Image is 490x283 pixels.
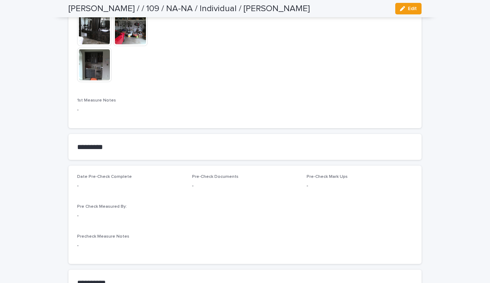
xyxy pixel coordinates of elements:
[307,182,413,190] p: -
[77,205,127,209] span: Pre Check Measured By:
[77,175,132,179] span: Date Pre-Check Complete
[77,98,116,103] span: 1st Measure Notes
[192,182,298,190] p: -
[77,234,129,239] span: Precheck Measure Notes
[77,106,413,114] p: -
[77,212,183,220] p: -
[395,3,422,14] button: Edit
[192,175,239,179] span: Pre-Check Documents
[408,6,417,11] span: Edit
[307,175,348,179] span: Pre-Check Mark Ups
[68,4,310,14] h2: [PERSON_NAME] / / 109 / NA-NA / Individual / [PERSON_NAME]
[77,242,413,250] p: -
[77,182,183,190] p: -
